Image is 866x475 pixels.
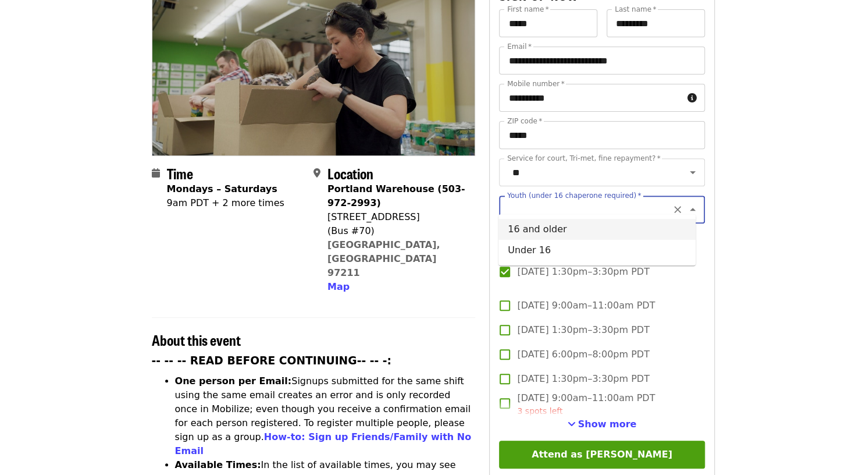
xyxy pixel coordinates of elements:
button: Map [327,280,350,294]
label: Email [507,43,532,50]
span: 3 spots left [517,406,562,416]
span: [DATE] 1:30pm–3:30pm PDT [517,265,649,279]
button: Clear [669,201,686,218]
span: [DATE] 9:00am–11:00am PDT [517,299,655,313]
strong: Mondays – Saturdays [167,183,277,194]
span: [DATE] 1:30pm–3:30pm PDT [517,372,649,386]
button: Open [685,164,701,180]
label: Last name [615,6,656,13]
button: Close [685,201,701,218]
li: Under 16 [498,240,696,261]
span: [DATE] 6:00pm–8:00pm PDT [517,348,649,361]
label: ZIP code [507,118,542,125]
div: (Bus #70) [327,224,466,238]
strong: -- -- -- READ BEFORE CONTINUING-- -- -: [152,355,391,367]
strong: One person per Email: [175,375,292,387]
div: [STREET_ADDRESS] [327,210,466,224]
input: Email [499,47,704,75]
strong: Portland Warehouse (503-972-2993) [327,183,465,208]
input: Mobile number [499,84,682,112]
a: [GEOGRAPHIC_DATA], [GEOGRAPHIC_DATA] 97211 [327,239,440,278]
span: [DATE] 9:00am–11:00am PDT [517,391,655,417]
span: Time [167,163,193,183]
label: Youth (under 16 chaperone required) [507,192,641,199]
button: See more timeslots [568,417,637,431]
input: Last name [607,9,705,37]
input: First name [499,9,597,37]
strong: Available Times: [175,459,261,470]
label: First name [507,6,549,13]
span: Show more [578,419,637,430]
div: 9am PDT + 2 more times [167,196,284,210]
span: Location [327,163,373,183]
li: 16 and older [498,219,696,240]
span: [DATE] 1:30pm–3:30pm PDT [517,323,649,337]
a: How-to: Sign up Friends/Family with No Email [175,431,472,456]
li: Signups submitted for the same shift using the same email creates an error and is only recorded o... [175,374,476,458]
input: ZIP code [499,121,704,149]
i: circle-info icon [687,93,697,104]
label: Mobile number [507,80,564,87]
span: Map [327,281,350,292]
i: map-marker-alt icon [313,168,320,179]
label: Service for court, Tri-met, fine repayment? [507,155,661,162]
span: About this event [152,329,241,350]
i: calendar icon [152,168,160,179]
button: Attend as [PERSON_NAME] [499,441,704,469]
